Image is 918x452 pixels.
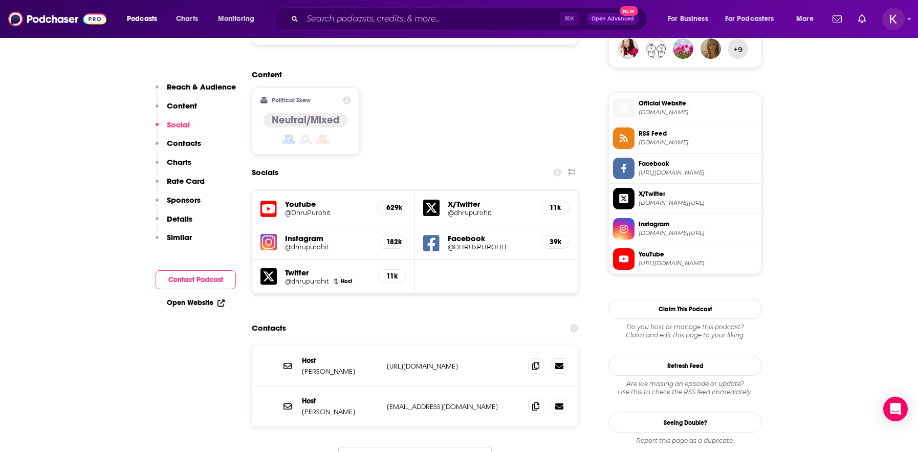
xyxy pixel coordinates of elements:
a: ingridmariel23 [646,38,666,59]
span: Do you host or manage this podcast? [608,323,762,331]
button: Charts [156,157,191,176]
p: Content [167,101,197,111]
p: Rate Card [167,176,205,186]
button: Social [156,120,190,139]
p: Details [167,214,192,224]
span: Logged in as kwignall [882,8,905,30]
a: @dhrupurohit [285,277,329,285]
h5: 629k [386,203,398,212]
img: Code0tc [701,38,721,59]
button: Contact Podcast [156,270,236,289]
span: Host [341,278,352,285]
h5: Instagram [285,233,369,243]
h5: 11k [386,272,398,281]
a: Charts [169,11,204,27]
p: Host [302,397,379,405]
span: https://www.youtube.com/@DhruPurohit [639,260,757,267]
p: Social [167,120,190,130]
input: Search podcasts, credits, & more... [302,11,560,27]
a: Show notifications dropdown [854,10,870,28]
span: Podcasts [127,12,157,26]
p: [EMAIL_ADDRESS][DOMAIN_NAME] [387,402,520,411]
button: Open AdvancedNew [587,13,639,25]
a: @dhrupurohit [448,209,533,217]
p: [PERSON_NAME] [302,407,379,416]
button: Claim This Podcast [608,299,762,319]
img: Mindset [673,38,693,59]
button: Reach & Audience [156,82,236,101]
button: Content [156,101,197,120]
h5: 11k [550,203,561,212]
h5: 182k [386,238,398,246]
span: https://www.facebook.com/DHRUxPUROHIT [639,169,757,177]
p: Host [302,356,379,365]
a: Instagram[DOMAIN_NAME][URL] [613,218,757,240]
div: Claim and edit this page to your liking. [608,323,762,339]
span: Charts [176,12,198,26]
p: Sponsors [167,195,201,205]
span: dhrupurohit.com [639,109,757,116]
a: Open Website [167,298,225,307]
span: instagram.com/dhrupurohit [639,229,757,237]
span: More [796,12,814,26]
h2: Socials [252,163,278,182]
span: YouTube [639,250,757,259]
button: Sponsors [156,195,201,214]
a: Show notifications dropdown [828,10,846,28]
button: open menu [718,11,789,27]
a: @dhrupurohit [285,243,369,251]
p: [URL][DOMAIN_NAME] [387,362,520,371]
h5: X/Twitter [448,199,533,209]
h2: Content [252,70,570,79]
img: iconImage [260,234,277,250]
button: Similar [156,232,192,251]
div: Search podcasts, credits, & more... [284,7,657,31]
a: Official Website[DOMAIN_NAME] [613,97,757,119]
a: @DhruPurohit [285,209,369,217]
div: Open Intercom Messenger [883,397,908,421]
div: Are we missing an episode or update? Use this to check the RSS feed immediately. [608,380,762,396]
button: Refresh Feed [608,356,762,376]
button: Contacts [156,138,201,157]
span: twitter.com/dhrupurohit [639,199,757,207]
h4: Neutral/Mixed [272,114,340,126]
span: ⌘ K [560,12,579,26]
img: User Profile [882,8,905,30]
a: @DHRUxPUROHIT [448,243,533,251]
button: open menu [120,11,170,27]
button: +9 [728,38,748,59]
span: feeds.megaphone.fm [639,139,757,146]
button: Show profile menu [882,8,905,30]
p: [PERSON_NAME] [302,367,379,376]
a: X/Twitter[DOMAIN_NAME][URL] [613,188,757,209]
button: open menu [211,11,268,27]
span: Instagram [639,220,757,229]
h5: Facebook [448,233,533,243]
a: Facebook[URL][DOMAIN_NAME] [613,158,757,179]
span: X/Twitter [639,189,757,199]
button: Rate Card [156,176,205,195]
img: Dhru Purohit [333,278,339,284]
h5: Twitter [285,268,369,277]
h5: Youtube [285,199,369,209]
h2: Political Skew [272,97,311,104]
img: Podchaser - Follow, Share and Rate Podcasts [8,9,106,29]
h5: 39k [550,238,561,246]
p: Similar [167,232,192,242]
img: deannaminich [618,38,639,59]
p: Charts [167,157,191,167]
button: open menu [789,11,826,27]
span: Official Website [639,99,757,108]
p: Reach & Audience [167,82,236,92]
span: Facebook [639,159,757,168]
button: Details [156,214,192,233]
span: For Podcasters [725,12,774,26]
div: Report this page as a duplicate. [608,437,762,445]
span: RSS Feed [639,129,757,138]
